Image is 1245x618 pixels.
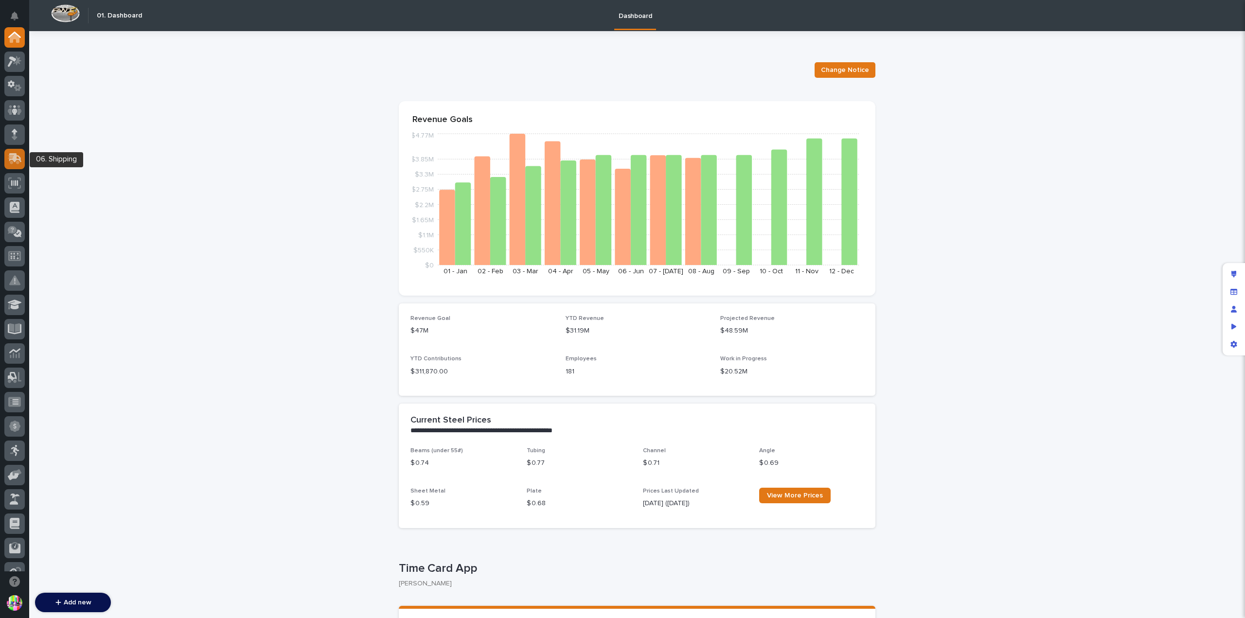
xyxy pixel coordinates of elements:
div: Edit layout [1225,265,1243,283]
button: users-avatar [4,593,25,613]
span: Angle [759,448,775,454]
tspan: $4.77M [411,132,434,139]
span: Work in Progress [720,356,767,362]
p: $ 0.74 [410,458,515,468]
text: 07 - [DATE] [649,268,683,275]
p: $47M [410,326,554,336]
span: Change Notice [821,65,869,75]
span: Channel [643,448,666,454]
text: 10 - Oct [760,268,783,275]
span: YTD Contributions [410,356,462,362]
tspan: $0 [425,262,434,269]
tspan: $2.2M [415,201,434,208]
div: Manage fields and data [1225,283,1243,300]
text: 04 - Apr [548,268,573,275]
div: Preview as [1225,318,1243,335]
text: 03 - Mar [513,268,538,275]
p: Revenue Goals [412,115,862,125]
span: Employees [566,356,597,362]
p: $ 0.59 [410,498,515,509]
tspan: $550K [413,247,434,253]
img: Workspace Logo [51,4,80,22]
h2: Current Steel Prices [410,415,491,426]
p: [DATE] ([DATE]) [643,498,747,509]
button: Change Notice [815,62,875,78]
tspan: $3.3M [415,171,434,178]
p: $ 0.69 [759,458,864,468]
p: Time Card App [399,562,871,576]
span: Plate [527,488,542,494]
text: 02 - Feb [478,268,503,275]
span: YTD Revenue [566,316,604,321]
text: 12 - Dec [829,268,854,275]
span: Tubing [527,448,545,454]
text: 11 - Nov [795,268,818,275]
p: $ 311,870.00 [410,367,554,377]
text: 09 - Sep [723,268,750,275]
div: Notifications [12,12,25,27]
span: View More Prices [767,492,823,499]
text: 01 - Jan [444,268,467,275]
span: Beams (under 55#) [410,448,463,454]
button: Notifications [4,6,25,26]
span: Revenue Goal [410,316,450,321]
tspan: $2.75M [411,186,434,193]
span: Sheet Metal [410,488,445,494]
div: Manage users [1225,300,1243,318]
p: $20.52M [720,367,864,377]
text: 06 - Jun [618,268,644,275]
p: $ 0.68 [527,498,631,509]
tspan: $3.85M [411,156,434,163]
tspan: $1.65M [412,216,434,223]
a: View More Prices [759,488,831,503]
p: $ 0.77 [527,458,631,468]
p: $ 0.71 [643,458,747,468]
button: Add new [35,593,111,612]
span: Prices Last Updated [643,488,699,494]
p: $48.59M [720,326,864,336]
p: 181 [566,367,709,377]
text: 05 - May [583,268,609,275]
text: 08 - Aug [688,268,714,275]
p: [PERSON_NAME] [399,580,868,588]
h2: 01. Dashboard [97,12,142,20]
p: $31.19M [566,326,709,336]
button: Open support chat [4,571,25,592]
span: Projected Revenue [720,316,775,321]
tspan: $1.1M [418,231,434,238]
div: App settings [1225,335,1243,353]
